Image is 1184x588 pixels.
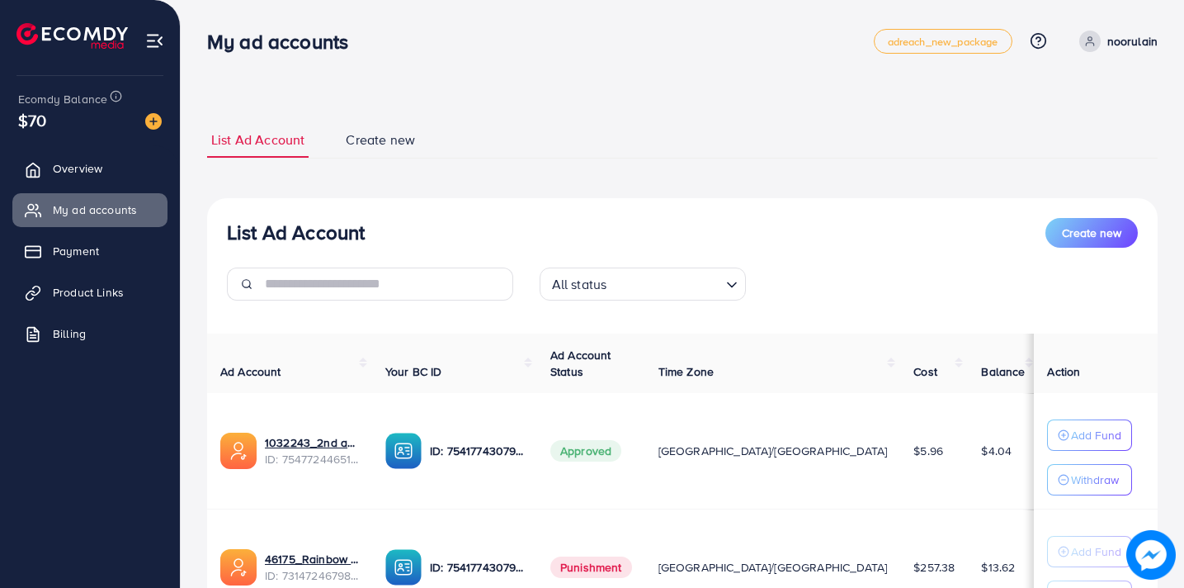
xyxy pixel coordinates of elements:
span: [GEOGRAPHIC_DATA]/[GEOGRAPHIC_DATA] [658,559,888,576]
img: ic-ads-acc.e4c84228.svg [220,549,257,586]
p: Withdraw [1071,470,1119,490]
input: Search for option [611,269,719,296]
a: Overview [12,152,167,185]
span: ID: 7314724679808335874 [265,567,359,584]
a: Billing [12,317,167,350]
span: Ad Account [220,363,281,380]
span: Overview [53,160,102,177]
img: image [145,113,162,130]
span: Your BC ID [385,363,442,380]
img: ic-ads-acc.e4c84228.svg [220,433,257,469]
span: Punishment [550,557,632,578]
p: noorulain [1107,31,1158,51]
p: ID: 7541774307903438866 [430,557,524,577]
div: <span class='underline'>1032243_2nd ad account Noor ul Ain_1757341624637</span></br>7547724465141... [265,434,359,468]
img: ic-ba-acc.ded83a64.svg [385,549,422,586]
span: $70 [18,108,46,132]
img: menu [145,31,164,50]
span: Balance [981,363,1025,380]
div: Search for option [540,268,746,301]
img: ic-ba-acc.ded83a64.svg [385,433,422,469]
a: adreach_new_package [874,29,1012,54]
h3: List Ad Account [227,220,365,244]
span: Create new [1062,225,1121,241]
span: $13.62 [981,559,1015,576]
span: ID: 7547724465141022728 [265,451,359,467]
p: Add Fund [1071,425,1121,445]
span: My ad accounts [53,202,137,218]
span: Ad Account Status [550,347,611,380]
button: Create new [1045,218,1138,248]
span: Create new [346,130,415,149]
span: $5.96 [913,443,943,459]
a: Product Links [12,276,167,309]
span: Action [1047,363,1080,380]
span: Approved [550,440,621,462]
a: 1032243_2nd ad account Noor ul Ain_1757341624637 [265,434,359,451]
p: Add Fund [1071,542,1121,562]
a: 46175_Rainbow Mart_1703092077019 [265,551,359,567]
img: logo [17,23,128,49]
button: Add Fund [1047,536,1132,567]
div: <span class='underline'>46175_Rainbow Mart_1703092077019</span></br>7314724679808335874 [265,551,359,585]
span: $4.04 [981,443,1012,459]
span: $257.38 [913,559,955,576]
p: ID: 7541774307903438866 [430,441,524,461]
span: Product Links [53,284,124,301]
a: My ad accounts [12,193,167,226]
span: adreach_new_package [888,36,998,47]
button: Add Fund [1047,420,1132,451]
a: Payment [12,235,167,268]
span: Payment [53,243,99,259]
img: image [1126,530,1176,580]
a: noorulain [1073,31,1158,52]
span: List Ad Account [211,130,304,149]
h3: My ad accounts [207,30,361,54]
span: Billing [53,325,86,342]
span: Ecomdy Balance [18,91,107,107]
span: [GEOGRAPHIC_DATA]/[GEOGRAPHIC_DATA] [658,443,888,459]
button: Withdraw [1047,464,1132,496]
span: Cost [913,363,937,380]
span: Time Zone [658,363,714,380]
span: All status [549,273,611,296]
